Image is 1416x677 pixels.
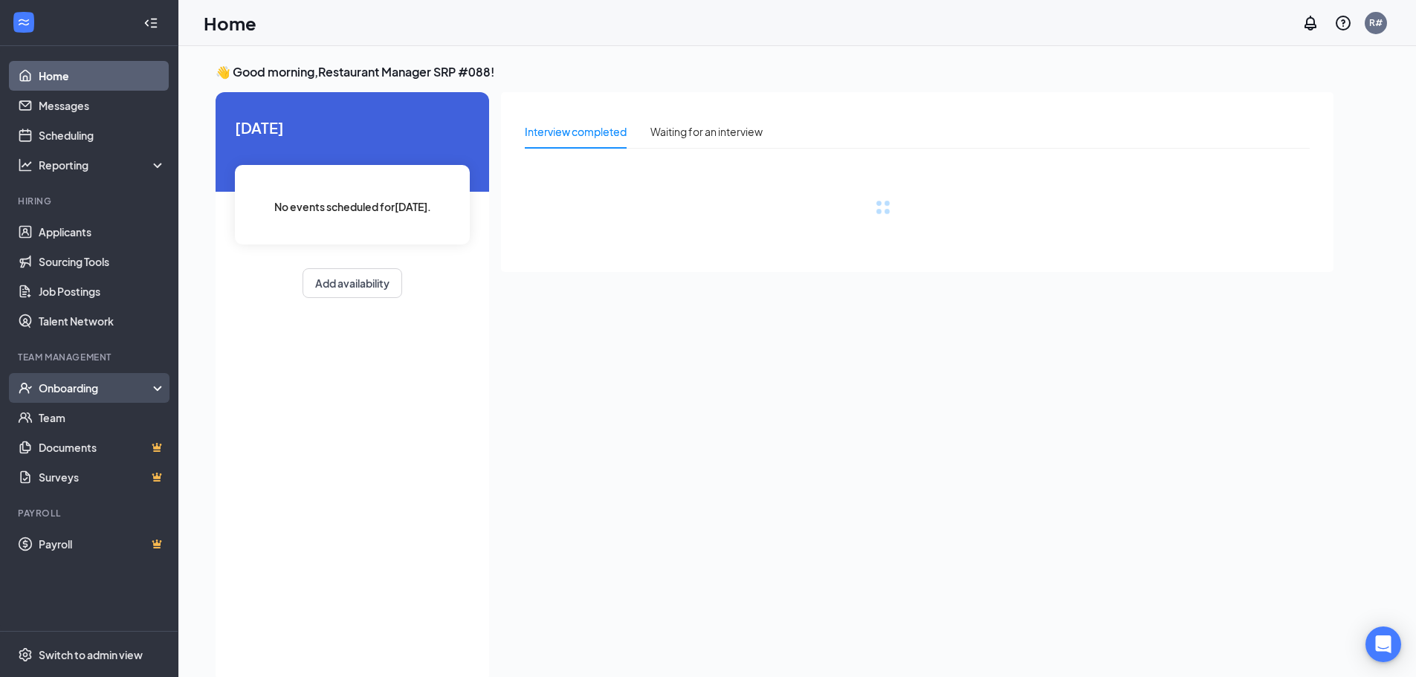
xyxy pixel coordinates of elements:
div: Payroll [18,507,163,519]
div: Waiting for an interview [650,123,763,140]
a: Home [39,61,166,91]
svg: WorkstreamLogo [16,15,31,30]
h3: 👋 Good morning, Restaurant Manager SRP #088 ! [216,64,1333,80]
a: SurveysCrown [39,462,166,492]
svg: QuestionInfo [1334,14,1352,32]
button: Add availability [303,268,402,298]
span: No events scheduled for [DATE] . [274,198,431,215]
a: Talent Network [39,306,166,336]
h1: Home [204,10,256,36]
div: Team Management [18,351,163,363]
a: Team [39,403,166,433]
svg: Analysis [18,158,33,172]
div: Open Intercom Messenger [1365,626,1401,662]
span: [DATE] [235,116,470,139]
a: Scheduling [39,120,166,150]
a: Sourcing Tools [39,247,166,276]
div: Hiring [18,195,163,207]
svg: UserCheck [18,380,33,395]
div: R# [1369,16,1383,29]
div: Onboarding [39,380,153,395]
a: Messages [39,91,166,120]
a: Job Postings [39,276,166,306]
div: Switch to admin view [39,647,143,662]
svg: Collapse [143,16,158,30]
div: Interview completed [525,123,627,140]
a: PayrollCrown [39,529,166,559]
svg: Notifications [1302,14,1319,32]
a: DocumentsCrown [39,433,166,462]
div: Reporting [39,158,167,172]
a: Applicants [39,217,166,247]
svg: Settings [18,647,33,662]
